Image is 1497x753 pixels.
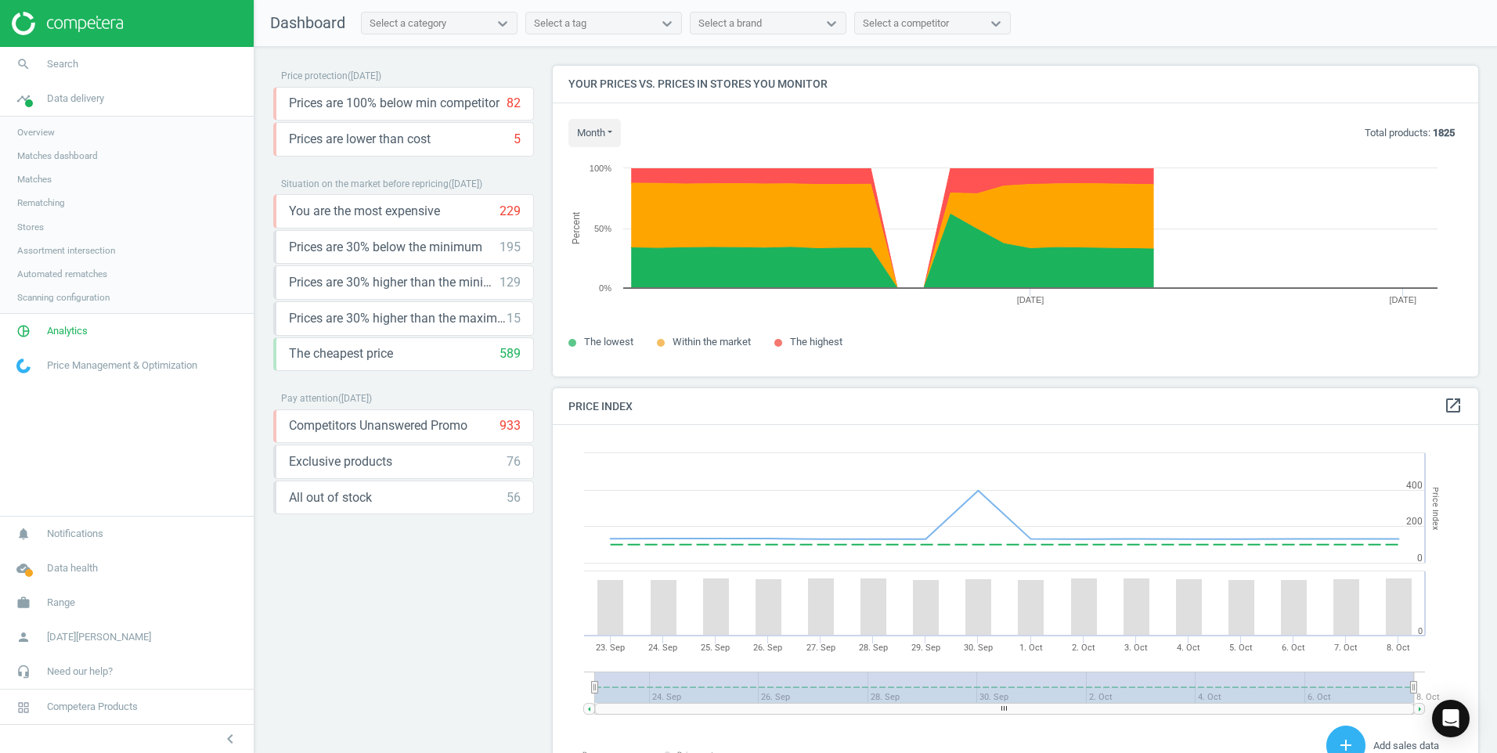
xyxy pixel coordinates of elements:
[270,13,345,32] span: Dashboard
[9,49,38,79] i: search
[1229,643,1253,653] tspan: 5. Oct
[47,527,103,541] span: Notifications
[47,630,151,644] span: [DATE][PERSON_NAME]
[596,643,625,653] tspan: 23. Sep
[289,489,372,506] span: All out of stock
[449,178,482,189] span: ( [DATE] )
[370,16,446,31] div: Select a category
[289,345,393,362] span: The cheapest price
[701,643,730,653] tspan: 25. Sep
[9,519,38,549] i: notifications
[17,150,98,162] span: Matches dashboard
[338,393,372,404] span: ( [DATE] )
[1177,643,1200,653] tspan: 4. Oct
[863,16,949,31] div: Select a competitor
[17,221,44,233] span: Stores
[590,164,611,173] text: 100%
[348,70,381,81] span: ( [DATE] )
[221,730,240,748] i: chevron_left
[534,16,586,31] div: Select a tag
[1334,643,1358,653] tspan: 7. Oct
[47,92,104,106] span: Data delivery
[17,196,65,209] span: Rematching
[553,388,1478,425] h4: Price Index
[1418,626,1423,636] text: 0
[1417,553,1423,564] text: 0
[1072,643,1095,653] tspan: 2. Oct
[507,95,521,112] div: 82
[47,665,113,679] span: Need our help?
[289,203,440,220] span: You are the most expensive
[1433,127,1455,139] b: 1825
[47,561,98,575] span: Data health
[790,336,842,348] span: The highest
[12,12,123,35] img: ajHJNr6hYgQAAAAASUVORK5CYII=
[9,84,38,113] i: timeline
[47,57,78,71] span: Search
[553,66,1478,103] h4: Your prices vs. prices in stores you monitor
[9,622,38,652] i: person
[500,345,521,362] div: 589
[1373,740,1439,751] span: Add sales data
[514,131,521,148] div: 5
[1430,487,1441,530] tspan: Price Index
[1406,516,1423,527] text: 200
[1124,643,1148,653] tspan: 3. Oct
[507,453,521,470] div: 76
[1365,126,1455,140] p: Total products:
[47,358,197,373] span: Price Management & Optimization
[1406,480,1423,491] text: 400
[281,70,348,81] span: Price protection
[17,126,55,139] span: Overview
[1444,396,1463,415] i: open_in_new
[281,178,449,189] span: Situation on the market before repricing
[47,700,138,714] span: Competera Products
[500,239,521,256] div: 195
[289,274,500,291] span: Prices are 30% higher than the minimum
[17,291,110,304] span: Scanning configuration
[1389,295,1416,304] tspan: [DATE]
[599,283,611,293] text: 0%
[47,324,88,338] span: Analytics
[500,203,521,220] div: 229
[753,643,782,653] tspan: 26. Sep
[289,417,467,434] span: Competitors Unanswered Promo
[17,244,115,257] span: Assortment intersection
[859,643,888,653] tspan: 28. Sep
[964,643,993,653] tspan: 30. Sep
[1387,643,1410,653] tspan: 8. Oct
[584,336,633,348] span: The lowest
[1432,700,1470,737] div: Open Intercom Messenger
[47,596,75,610] span: Range
[1282,643,1305,653] tspan: 6. Oct
[806,643,835,653] tspan: 27. Sep
[1019,643,1043,653] tspan: 1. Oct
[507,310,521,327] div: 15
[211,729,250,749] button: chevron_left
[9,588,38,618] i: work
[1416,692,1440,702] tspan: 8. Oct
[16,358,31,373] img: wGWNvw8QSZomAAAAABJRU5ErkJggg==
[9,657,38,686] i: headset_mic
[289,95,500,112] span: Prices are 100% below min competitor
[281,393,338,404] span: Pay attention
[648,643,677,653] tspan: 24. Sep
[568,119,621,147] button: month
[698,16,762,31] div: Select a brand
[500,417,521,434] div: 933
[289,453,392,470] span: Exclusive products
[17,173,52,186] span: Matches
[289,239,482,256] span: Prices are 30% below the minimum
[1017,295,1044,304] tspan: [DATE]
[289,310,507,327] span: Prices are 30% higher than the maximal
[289,131,431,148] span: Prices are lower than cost
[9,553,38,583] i: cloud_done
[507,489,521,506] div: 56
[1444,396,1463,416] a: open_in_new
[911,643,940,653] tspan: 29. Sep
[673,336,751,348] span: Within the market
[9,316,38,346] i: pie_chart_outlined
[571,211,582,244] tspan: Percent
[594,224,611,233] text: 50%
[500,274,521,291] div: 129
